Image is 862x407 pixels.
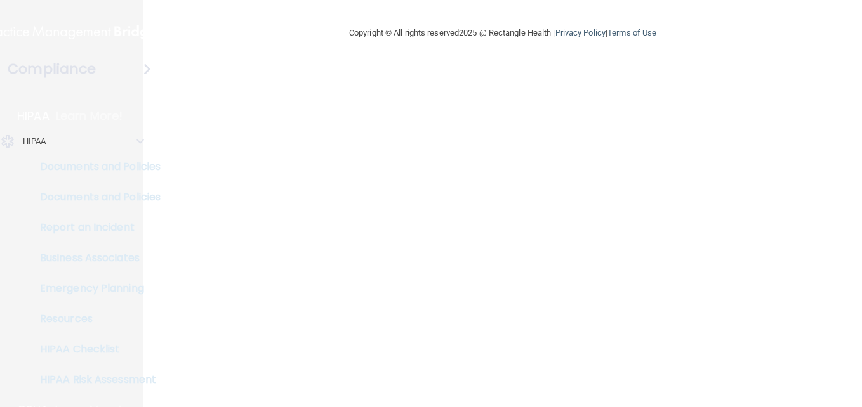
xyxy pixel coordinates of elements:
p: Emergency Planning [8,282,182,295]
p: HIPAA Risk Assessment [8,373,182,386]
p: Documents and Policies [8,160,182,173]
p: Resources [8,313,182,325]
p: Report an Incident [8,221,182,234]
p: Documents and Policies [8,191,182,203]
h4: Compliance [8,60,96,78]
p: HIPAA Checklist [8,343,182,356]
a: Privacy Policy [555,28,606,37]
p: Business Associates [8,252,182,264]
div: Copyright © All rights reserved 2025 @ Rectangle Health | | [271,13,734,53]
a: Terms of Use [607,28,656,37]
p: HIPAA [23,134,46,149]
p: HIPAA [17,108,50,124]
p: Learn More! [56,108,123,124]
